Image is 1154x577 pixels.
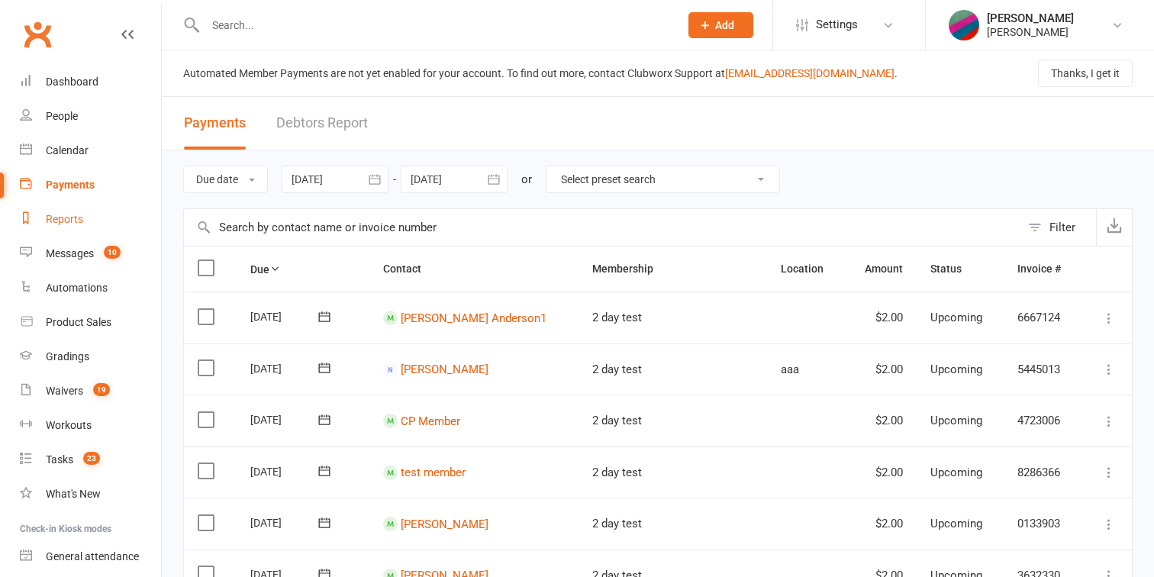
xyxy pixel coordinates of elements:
[93,383,110,396] span: 19
[930,363,982,376] span: Upcoming
[1038,60,1133,87] button: Thanks, I get it
[930,311,982,324] span: Upcoming
[401,517,488,530] a: [PERSON_NAME]
[725,67,895,79] a: [EMAIL_ADDRESS][DOMAIN_NAME]
[20,65,161,99] a: Dashboard
[20,134,161,168] a: Calendar
[46,144,89,156] div: Calendar
[930,466,982,479] span: Upcoming
[184,97,246,150] button: Payments
[20,443,161,477] a: Tasks 23
[46,110,78,122] div: People
[401,311,546,324] a: [PERSON_NAME] Anderson1
[20,237,161,271] a: Messages 10
[184,209,1020,246] input: Search by contact name or invoice number
[844,247,916,292] th: Amount
[20,202,161,237] a: Reports
[1004,395,1081,446] td: 4723006
[592,363,642,376] span: 2 day test
[46,550,139,562] div: General attendance
[183,65,898,82] div: Automated Member Payments are not yet enabled for your account. To find out more, contact Clubwor...
[369,247,579,292] th: Contact
[46,282,108,294] div: Automations
[46,76,98,88] div: Dashboard
[20,477,161,511] a: What's New
[46,419,92,431] div: Workouts
[844,395,916,446] td: $2.00
[401,414,460,427] a: CP Member
[20,340,161,374] a: Gradings
[46,453,73,466] div: Tasks
[18,15,56,53] a: Clubworx
[579,247,767,292] th: Membership
[250,356,321,380] div: [DATE]
[715,19,734,31] span: Add
[20,271,161,305] a: Automations
[917,247,1004,292] th: Status
[1004,498,1081,550] td: 0133903
[1004,292,1081,343] td: 6667124
[767,247,844,292] th: Location
[1004,343,1081,395] td: 5445013
[46,385,83,397] div: Waivers
[46,316,111,328] div: Product Sales
[20,408,161,443] a: Workouts
[592,414,642,427] span: 2 day test
[1004,446,1081,498] td: 8286366
[183,166,268,193] button: Due date
[592,517,642,530] span: 2 day test
[401,363,488,376] a: [PERSON_NAME]
[816,8,858,42] span: Settings
[1020,209,1096,246] button: Filter
[844,292,916,343] td: $2.00
[1049,218,1075,237] div: Filter
[844,343,916,395] td: $2.00
[250,408,321,431] div: [DATE]
[987,25,1074,39] div: [PERSON_NAME]
[46,488,101,500] div: What's New
[276,97,368,150] a: Debtors Report
[46,213,83,225] div: Reports
[20,99,161,134] a: People
[20,374,161,408] a: Waivers 19
[930,414,982,427] span: Upcoming
[1004,247,1081,292] th: Invoice #
[767,343,844,395] td: aaa
[46,247,94,259] div: Messages
[104,246,121,259] span: 10
[930,517,982,530] span: Upcoming
[20,168,161,202] a: Payments
[844,498,916,550] td: $2.00
[401,466,466,479] a: test member
[20,305,161,340] a: Product Sales
[46,350,89,363] div: Gradings
[521,170,532,189] div: or
[201,15,669,36] input: Search...
[844,446,916,498] td: $2.00
[949,10,979,40] img: thumb_image1651469884.png
[592,466,642,479] span: 2 day test
[237,247,369,292] th: Due
[250,305,321,328] div: [DATE]
[250,511,321,534] div: [DATE]
[250,459,321,483] div: [DATE]
[688,12,753,38] button: Add
[83,452,100,465] span: 23
[20,540,161,574] a: General attendance kiosk mode
[592,311,642,324] span: 2 day test
[987,11,1074,25] div: [PERSON_NAME]
[46,179,95,191] div: Payments
[184,114,246,131] span: Payments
